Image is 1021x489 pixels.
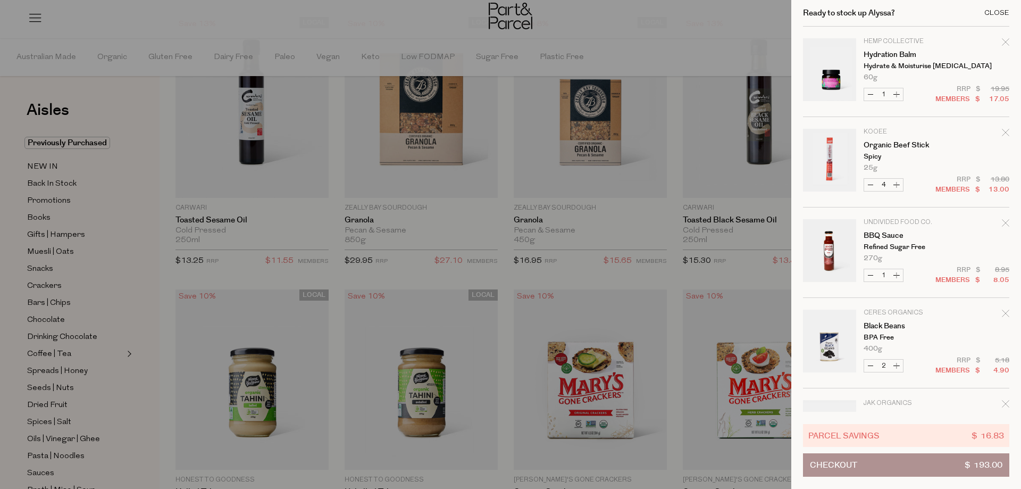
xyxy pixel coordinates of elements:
span: $ 193.00 [965,454,1002,476]
p: Ceres Organics [864,310,946,316]
span: $ 16.83 [972,429,1004,442]
p: Hemp Collective [864,38,946,45]
input: QTY Hydration Balm [877,88,890,101]
p: KOOEE [864,129,946,135]
p: Refined Sugar Free [864,244,946,251]
span: 60g [864,74,877,81]
div: Remove Water Wipes [1002,399,1009,413]
p: Hydrate & Moisturise [MEDICAL_DATA] [864,63,946,70]
h2: Ready to stock up Alyssa? [803,9,895,17]
a: Hydration Balm [864,51,946,59]
input: QTY Black Beans [877,360,890,372]
span: 400g [864,345,882,352]
a: Black Beans [864,322,946,330]
span: 25g [864,164,877,171]
div: Remove BBQ Sauce [1002,218,1009,232]
p: BPA Free [864,334,946,341]
p: Spicy [864,153,946,160]
div: Remove Black Beans [1002,308,1009,322]
span: Checkout [810,454,857,476]
div: Close [984,10,1009,16]
span: Parcel Savings [808,429,880,442]
div: Remove Organic Beef Stick [1002,127,1009,142]
input: QTY Organic Beef Stick [877,179,890,191]
p: Jak Organics [864,400,946,407]
button: Checkout$ 193.00 [803,453,1009,477]
p: Undivided Food Co. [864,219,946,226]
input: QTY BBQ Sauce [877,269,890,281]
a: BBQ Sauce [864,232,946,239]
span: 270g [864,255,882,262]
div: Remove Hydration Balm [1002,37,1009,51]
a: Organic Beef Stick [864,142,946,149]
